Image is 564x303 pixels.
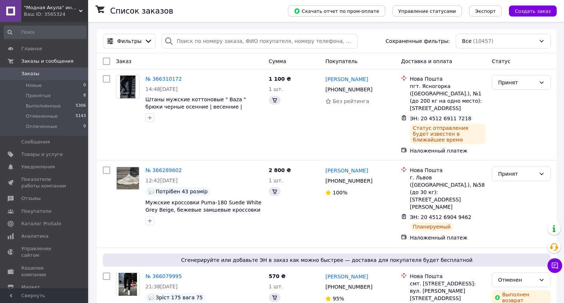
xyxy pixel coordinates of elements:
[410,234,486,241] div: Наложенный платеж
[325,167,368,174] a: [PERSON_NAME]
[21,233,48,240] span: Аналитика
[116,75,140,99] a: Фото товару
[333,98,369,104] span: Без рейтинга
[76,113,86,120] span: 5143
[145,284,178,289] span: 21:38[DATE]
[106,256,548,264] span: Сгенерируйте или добавьте ЭН в заказ как можно быстрее — доставка для покупателя будет бесплатной
[324,282,374,292] div: [PHONE_NUMBER]
[410,222,453,231] div: Планируемый
[156,189,207,194] span: Потрібен 43 розмір
[76,103,86,109] span: 5306
[469,6,502,17] button: Экспорт
[145,86,178,92] span: 14:48[DATE]
[24,11,88,18] div: Ваш ID: 3565324
[162,34,357,48] input: Поиск по номеру заказа, ФИО покупателя, номеру телефона, Email, номеру накладной
[269,58,286,64] span: Сумма
[145,200,261,220] a: Мужские кроссовки Puma-180 Suede White Grey Beige, бежевые замшевые кроссовки пума 180 shark
[410,75,486,83] div: Нова Пошта
[21,245,68,259] span: Управление сайтом
[325,273,368,280] a: [PERSON_NAME]
[21,151,63,158] span: Товары и услуги
[26,123,57,130] span: Оплаченные
[324,84,374,95] div: [PHONE_NUMBER]
[156,295,203,300] span: Зріст 175 вага 75
[117,37,141,45] span: Фильтры
[498,170,536,178] div: Принят
[410,273,486,280] div: Нова Пошта
[473,38,493,44] span: (10457)
[21,220,61,227] span: Каталог ProSale
[498,276,536,284] div: Отменен
[110,7,173,15] h1: Список заказов
[410,116,471,121] span: ЭН: 20 4512 6911 7218
[21,208,51,215] span: Покупатели
[116,167,139,190] img: Фото товару
[410,174,486,211] div: г. Львов ([GEOGRAPHIC_DATA].), №58 (до 30 кг): [STREET_ADDRESS][PERSON_NAME]
[145,76,182,82] a: № 366310172
[502,8,557,14] a: Создать заказ
[410,124,486,144] div: Статус отправления будет известен в ближайшее время
[269,76,291,82] span: 1 100 ₴
[269,167,291,173] span: 2 800 ₴
[410,280,486,302] div: смт. [STREET_ADDRESS]: вул. [PERSON_NAME][STREET_ADDRESS]
[26,113,58,120] span: Отмененные
[269,273,286,279] span: 570 ₴
[462,37,471,45] span: Все
[145,96,246,117] a: Штаны мужские коттоновые " Baza " брюки черные осенние | весенние | летние shark
[269,178,283,183] span: 1 шт.
[398,8,456,14] span: Управление статусами
[21,58,73,65] span: Заказы и сообщения
[410,167,486,174] div: Нова Пошта
[509,6,557,17] button: Создать заказ
[410,147,486,154] div: Наложенный платеж
[515,8,551,14] span: Создать заказ
[547,258,562,273] button: Чат с покупателем
[21,164,55,170] span: Уведомления
[148,189,154,194] img: :speech_balloon:
[294,8,379,14] span: Скачать отчет по пром-оплате
[288,6,385,17] button: Скачать отчет по пром-оплате
[83,123,86,130] span: 0
[145,178,178,183] span: 12:42[DATE]
[116,273,140,296] a: Фото товару
[475,8,496,14] span: Экспорт
[26,103,61,109] span: Выполненные
[324,176,374,186] div: [PHONE_NUMBER]
[21,176,68,189] span: Показатели работы компании
[492,58,510,64] span: Статус
[410,214,471,220] span: ЭН: 20 4512 6904 9462
[498,79,536,87] div: Принят
[410,83,486,112] div: пгт. Ясногорка ([GEOGRAPHIC_DATA].), №1 (до 200 кг на одно место): [STREET_ADDRESS]
[393,6,462,17] button: Управление статусами
[83,82,86,89] span: 0
[116,58,131,64] span: Заказ
[4,26,87,39] input: Поиск
[120,76,135,98] img: Фото товару
[148,295,154,300] img: :speech_balloon:
[21,284,40,291] span: Маркет
[83,92,86,99] span: 8
[333,190,347,196] span: 100%
[21,139,50,145] span: Сообщения
[21,265,68,278] span: Кошелек компании
[24,4,79,11] span: "Модная Акула" интернет магазин одежды и обуви
[269,86,283,92] span: 1 шт.
[325,58,358,64] span: Покупатель
[26,92,51,99] span: Принятые
[145,167,182,173] a: № 366289602
[333,296,344,302] span: 95%
[119,273,137,296] img: Фото товару
[401,58,452,64] span: Доставка и оплата
[26,82,42,89] span: Новые
[269,284,283,289] span: 1 шт.
[21,195,41,202] span: Отзывы
[145,273,182,279] a: № 366079995
[21,70,39,77] span: Заказы
[21,45,42,52] span: Главная
[325,76,368,83] a: [PERSON_NAME]
[386,37,450,45] span: Сохраненные фильтры:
